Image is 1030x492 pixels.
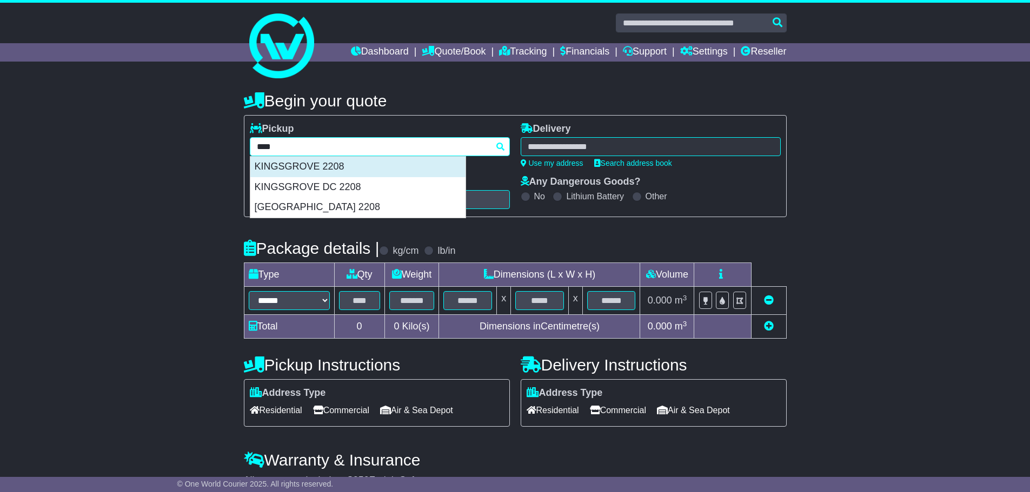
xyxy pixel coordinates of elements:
[250,402,302,419] span: Residential
[741,43,786,62] a: Reseller
[380,402,453,419] span: Air & Sea Depot
[521,123,571,135] label: Delivery
[244,92,787,110] h4: Begin your quote
[244,263,334,287] td: Type
[590,402,646,419] span: Commercial
[521,176,641,188] label: Any Dangerous Goods?
[499,43,547,62] a: Tracking
[680,43,728,62] a: Settings
[353,475,369,486] span: 250
[764,321,774,332] a: Add new item
[527,402,579,419] span: Residential
[560,43,609,62] a: Financials
[568,287,582,315] td: x
[648,295,672,306] span: 0.000
[594,159,672,167] a: Search address book
[177,480,334,488] span: © One World Courier 2025. All rights reserved.
[534,191,545,201] label: No
[683,294,687,302] sup: 3
[422,43,486,62] a: Quote/Book
[244,475,787,487] div: All our quotes include a $ FreightSafe warranty.
[657,402,730,419] span: Air & Sea Depot
[334,263,384,287] td: Qty
[244,239,380,257] h4: Package details |
[566,191,624,201] label: Lithium Battery
[764,295,774,306] a: Remove this item
[334,315,384,339] td: 0
[250,123,294,135] label: Pickup
[527,387,603,399] label: Address Type
[313,402,369,419] span: Commercial
[244,315,334,339] td: Total
[394,321,399,332] span: 0
[521,159,583,167] a: Use my address
[439,263,640,287] td: Dimensions (L x W x H)
[250,177,466,198] div: KINGSGROVE DC 2208
[250,387,326,399] label: Address Type
[244,356,510,374] h4: Pickup Instructions
[675,295,687,306] span: m
[683,320,687,328] sup: 3
[521,356,787,374] h4: Delivery Instructions
[384,263,439,287] td: Weight
[437,245,455,257] label: lb/in
[244,451,787,469] h4: Warranty & Insurance
[646,191,667,201] label: Other
[497,287,511,315] td: x
[250,157,466,177] div: KINGSGROVE 2208
[393,245,418,257] label: kg/cm
[250,137,510,156] typeahead: Please provide city
[675,321,687,332] span: m
[623,43,667,62] a: Support
[351,43,409,62] a: Dashboard
[640,263,694,287] td: Volume
[439,315,640,339] td: Dimensions in Centimetre(s)
[250,197,466,218] div: [GEOGRAPHIC_DATA] 2208
[384,315,439,339] td: Kilo(s)
[648,321,672,332] span: 0.000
